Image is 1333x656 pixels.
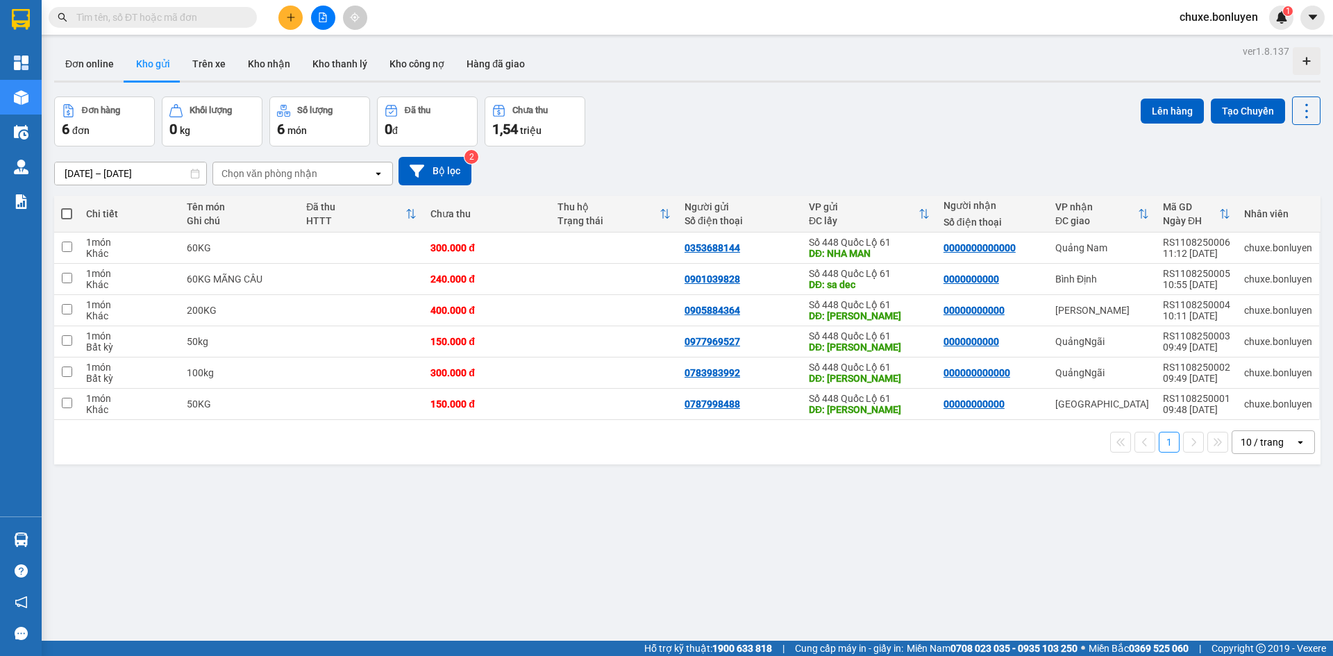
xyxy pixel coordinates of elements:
[162,96,262,146] button: Khối lượng0kg
[430,242,544,253] div: 300.000 đ
[86,248,173,259] div: Khác
[399,157,471,185] button: Bộ lọc
[944,274,999,285] div: 0000000000
[1163,330,1230,342] div: RS1108250003
[14,90,28,105] img: warehouse-icon
[187,336,292,347] div: 50kg
[287,125,307,136] span: món
[685,305,740,316] div: 0905884364
[944,217,1041,228] div: Số điện thoại
[1275,11,1288,24] img: icon-new-feature
[169,121,177,137] span: 0
[1244,274,1312,285] div: chuxe.bonluyen
[1168,8,1269,26] span: chuxe.bonluyen
[1055,336,1149,347] div: QuảngNgãi
[86,299,173,310] div: 1 món
[809,342,930,353] div: DĐ: LAI VUNG
[712,643,772,654] strong: 1900 633 818
[180,125,190,136] span: kg
[685,215,795,226] div: Số điện thoại
[944,336,999,347] div: 0000000000
[1244,398,1312,410] div: chuxe.bonluyen
[809,299,930,310] div: Số 448 Quốc Lộ 61
[430,274,544,285] div: 240.000 đ
[1244,242,1312,253] div: chuxe.bonluyen
[1163,268,1230,279] div: RS1108250005
[809,248,930,259] div: DĐ: NHA MAN
[685,201,795,212] div: Người gửi
[14,194,28,209] img: solution-icon
[907,641,1078,656] span: Miền Nam
[297,106,333,115] div: Số lượng
[14,532,28,547] img: warehouse-icon
[1244,208,1312,219] div: Nhân viên
[14,125,28,140] img: warehouse-icon
[944,305,1005,316] div: 00000000000
[187,367,292,378] div: 100kg
[1163,248,1230,259] div: 11:12 [DATE]
[1055,201,1138,212] div: VP nhận
[1300,6,1325,30] button: caret-down
[318,12,328,22] span: file-add
[809,215,919,226] div: ĐC lấy
[299,196,424,233] th: Toggle SortBy
[1163,404,1230,415] div: 09:48 [DATE]
[1295,437,1306,448] svg: open
[1055,367,1149,378] div: QuảngNgãi
[301,47,378,81] button: Kho thanh lý
[1089,641,1189,656] span: Miền Bắc
[405,106,430,115] div: Đã thu
[809,268,930,279] div: Số 448 Quốc Lộ 61
[1159,432,1180,453] button: 1
[809,404,930,415] div: DĐ: LAI VUNG
[72,125,90,136] span: đơn
[685,274,740,285] div: 0901039828
[86,373,173,384] div: Bất kỳ
[1163,237,1230,248] div: RS1108250006
[1244,305,1312,316] div: chuxe.bonluyen
[1283,6,1293,16] sup: 1
[125,47,181,81] button: Kho gửi
[430,398,544,410] div: 150.000 đ
[1055,242,1149,253] div: Quảng Nam
[1244,367,1312,378] div: chuxe.bonluyen
[187,201,292,212] div: Tên món
[644,641,772,656] span: Hỗ trợ kỹ thuật:
[221,167,317,180] div: Chọn văn phòng nhận
[1243,44,1289,59] div: ver 1.8.137
[15,596,28,609] span: notification
[1163,279,1230,290] div: 10:55 [DATE]
[306,201,405,212] div: Đã thu
[685,367,740,378] div: 0783983992
[485,96,585,146] button: Chưa thu1,54 triệu
[1244,336,1312,347] div: chuxe.bonluyen
[809,201,919,212] div: VP gửi
[373,168,384,179] svg: open
[86,330,173,342] div: 1 món
[520,125,542,136] span: triệu
[1163,299,1230,310] div: RS1108250004
[392,125,398,136] span: đ
[809,393,930,404] div: Số 448 Quốc Lộ 61
[1055,305,1149,316] div: [PERSON_NAME]
[1048,196,1156,233] th: Toggle SortBy
[455,47,536,81] button: Hàng đã giao
[464,150,478,164] sup: 2
[1256,644,1266,653] span: copyright
[685,242,740,253] div: 0353688144
[685,336,740,347] div: 0977969527
[1163,362,1230,373] div: RS1108250002
[782,641,785,656] span: |
[944,398,1005,410] div: 00000000000
[1199,641,1201,656] span: |
[62,121,69,137] span: 6
[1163,393,1230,404] div: RS1108250001
[377,96,478,146] button: Đã thu0đ
[58,12,67,22] span: search
[86,310,173,321] div: Khác
[430,336,544,347] div: 150.000 đ
[15,564,28,578] span: question-circle
[809,310,930,321] div: DĐ: LAI VUNG
[86,279,173,290] div: Khác
[809,237,930,248] div: Số 448 Quốc Lộ 61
